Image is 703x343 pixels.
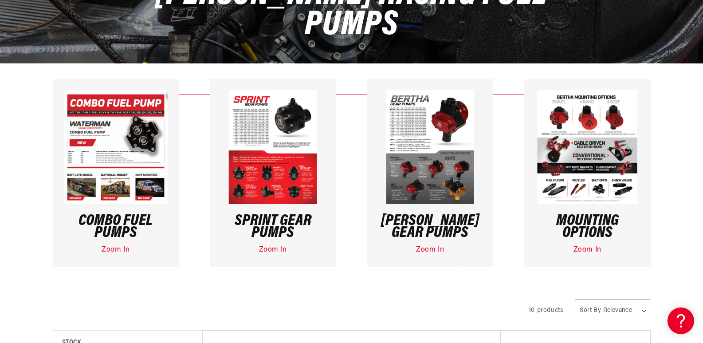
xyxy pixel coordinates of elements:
[416,246,444,253] a: Zoom In
[529,307,564,314] span: 10 products
[573,246,601,253] a: Zoom In
[64,215,168,239] h3: Combo Fuel Pumps
[102,246,130,253] a: Zoom In
[221,215,325,239] h3: Sprint Gear Pumps
[535,215,640,239] h3: Mounting Options
[378,215,483,239] h3: [PERSON_NAME] Gear Pumps
[259,246,287,253] a: Zoom In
